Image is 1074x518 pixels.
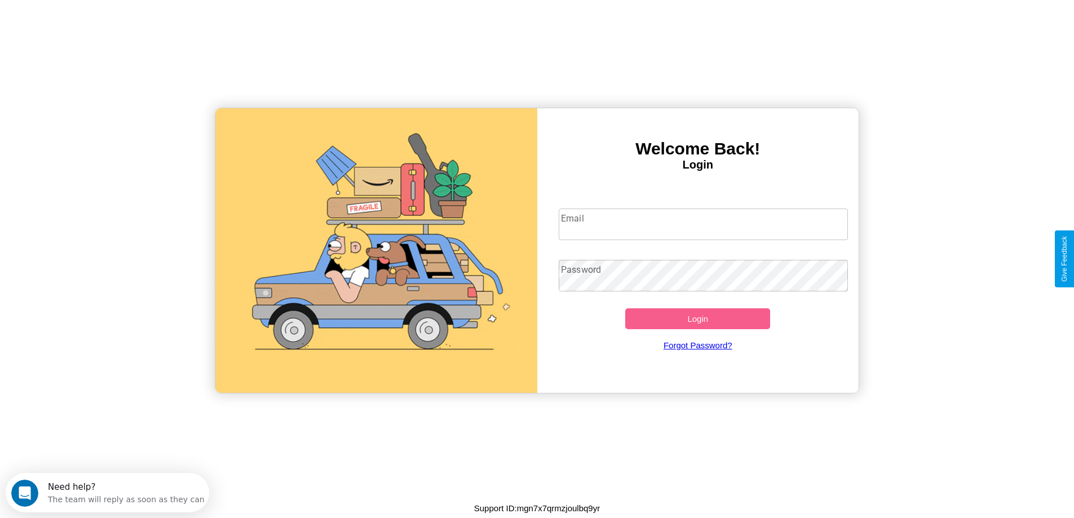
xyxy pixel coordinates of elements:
iframe: Intercom live chat discovery launcher [6,473,209,512]
button: Login [625,308,770,329]
div: Need help? [42,10,199,19]
img: gif [215,108,537,393]
h4: Login [537,158,859,171]
p: Support ID: mgn7x7qrmzjoulbq9yr [474,501,600,516]
div: Give Feedback [1060,236,1068,282]
div: Open Intercom Messenger [5,5,210,36]
iframe: Intercom live chat [11,480,38,507]
a: Forgot Password? [553,329,842,361]
div: The team will reply as soon as they can [42,19,199,30]
h3: Welcome Back! [537,139,859,158]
